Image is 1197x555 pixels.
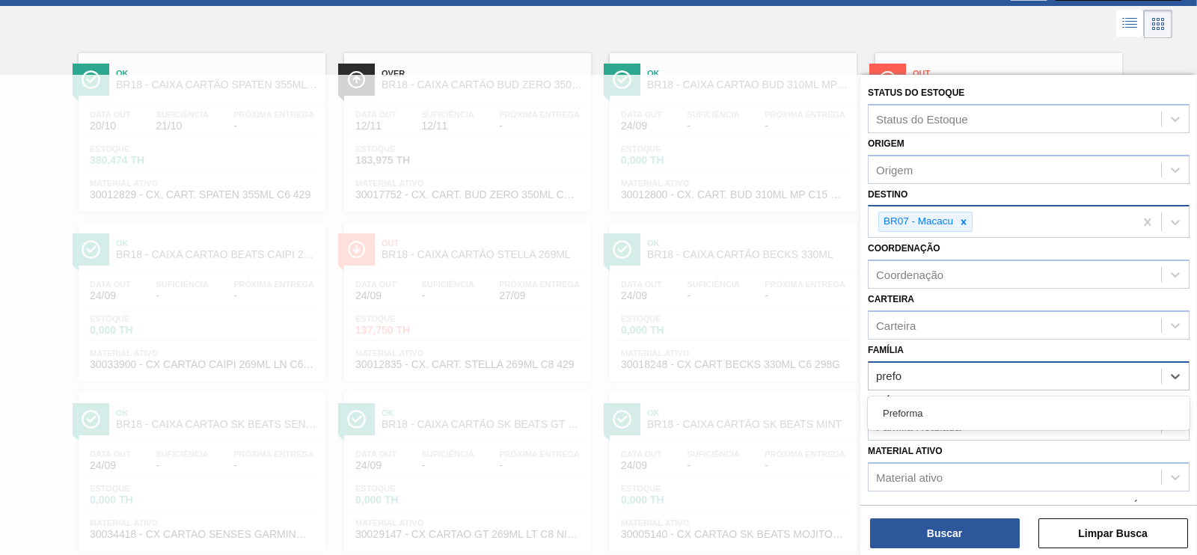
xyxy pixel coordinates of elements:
a: ÍconeOutBR18 - CAIXA CARTAO SK BEATS GT 269ML LN C6Data out24/09Suficiência-Próxima Entrega03/11E... [864,42,1130,212]
span: Over [382,69,584,78]
span: Out [913,69,1115,78]
div: Material ativo [876,471,943,484]
label: Status do Estoque [868,88,964,98]
span: Ok [647,69,849,78]
label: Família Rotulada [868,396,956,406]
label: Destino [868,189,907,200]
div: Carteira [876,319,916,331]
img: Ícone [347,70,366,89]
div: BR07 - Macacu [879,212,955,231]
label: Coordenação [868,243,940,254]
a: ÍconeOverBR18 - CAIXA CARTÃO BUD ZERO 350ML SLEEKData out12/11Suficiência12/11Próxima Entrega-Est... [333,42,598,212]
img: Ícone [878,70,897,89]
label: Carteira [868,294,914,304]
a: ÍconeOkBR18 - CAIXA CARTAO BUD 310ML MP C15Data out24/09Suficiência-Próxima Entrega-Estoque0,000 ... [598,42,864,212]
label: Data de Entrega até [1035,500,1139,511]
div: Status do Estoque [876,112,968,125]
img: Ícone [613,70,631,89]
label: Família [868,345,904,355]
div: Visão em Lista [1116,10,1144,38]
a: ÍconeOkBR18 - CAIXA CARTÃO SPATEN 355ML STDData out20/10Suficiência21/10Próxima Entrega-Estoque38... [67,42,333,212]
div: Preforma [868,399,1190,427]
label: Origem [868,138,904,149]
span: Ok [116,69,318,78]
div: Coordenação [876,269,943,281]
img: Ícone [82,70,100,89]
label: Material ativo [868,446,943,456]
div: Visão em Cards [1144,10,1172,38]
label: Data de Entrega de [868,500,967,511]
div: Origem [876,163,913,176]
